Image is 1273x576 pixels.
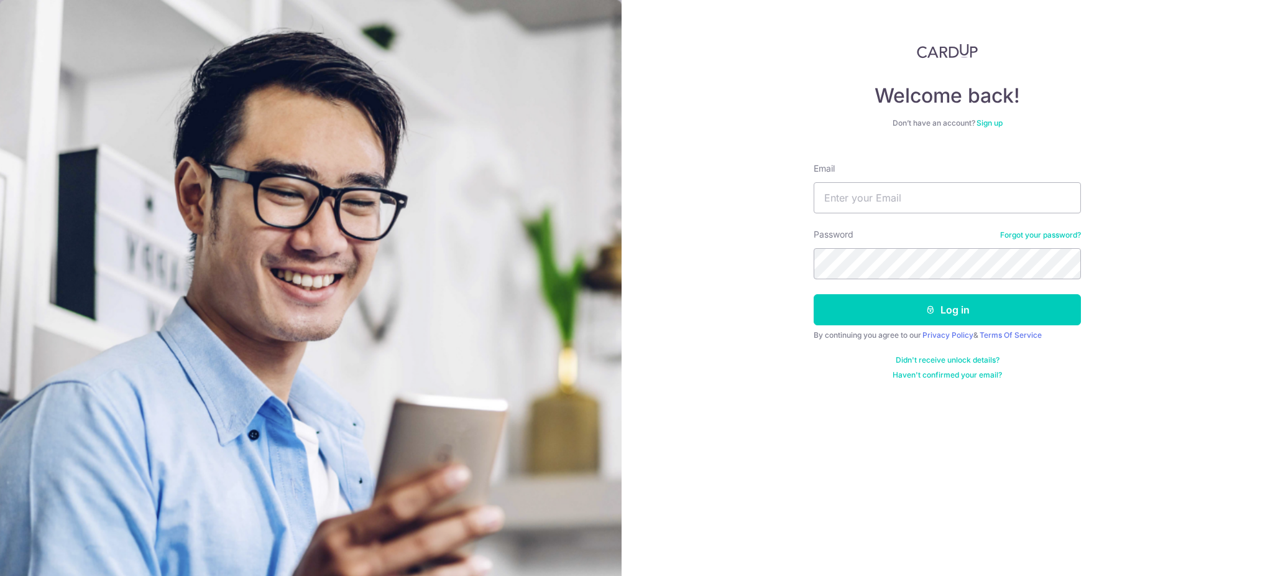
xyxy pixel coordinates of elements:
a: Terms Of Service [980,330,1042,340]
label: Email [814,162,835,175]
a: Haven't confirmed your email? [893,370,1002,380]
div: By continuing you agree to our & [814,330,1081,340]
label: Password [814,228,853,241]
a: Didn't receive unlock details? [896,355,1000,365]
div: Don’t have an account? [814,118,1081,128]
a: Forgot your password? [1000,230,1081,240]
a: Sign up [977,118,1003,128]
input: Enter your Email [814,182,1081,213]
img: CardUp Logo [917,44,978,58]
h4: Welcome back! [814,83,1081,108]
button: Log in [814,294,1081,325]
a: Privacy Policy [922,330,973,340]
